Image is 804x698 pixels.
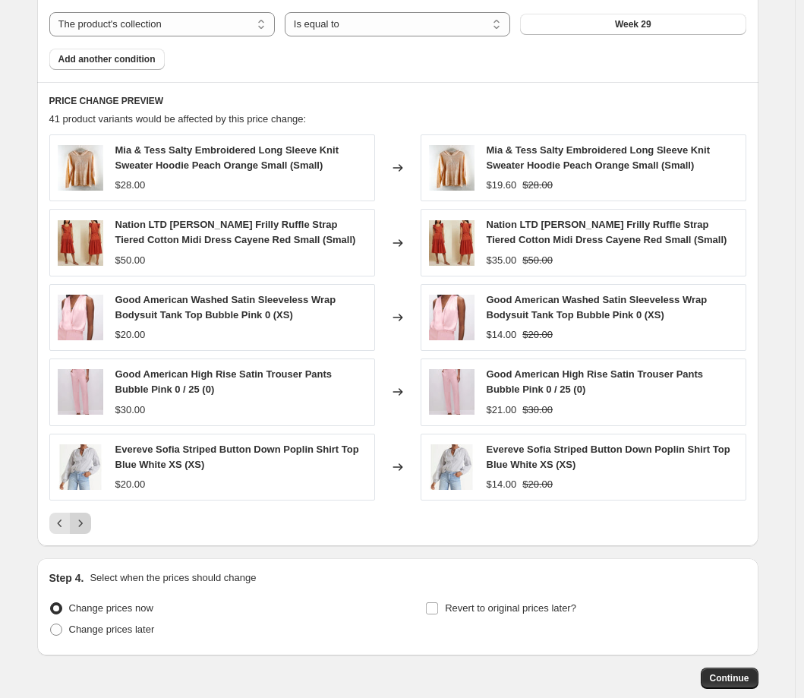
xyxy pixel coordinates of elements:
[487,444,730,470] span: Evereve Sofia Striped Button Down Poplin Shirt Top Blue White XS (XS)
[522,403,553,418] strike: $30.00
[115,403,146,418] div: $30.00
[58,145,103,191] img: fc760467-7230-4d09-8eac-fbe719e8cdaf_80x.jpg
[70,513,91,534] button: Next
[49,513,91,534] nav: Pagination
[115,178,146,193] div: $28.00
[49,49,165,70] button: Add another condition
[487,327,517,343] div: $14.00
[115,253,146,268] div: $50.00
[115,444,359,470] span: Evereve Sofia Striped Button Down Poplin Shirt Top Blue White XS (XS)
[487,219,727,245] span: Nation LTD [PERSON_NAME] Frilly Ruffle Strap Tiered Cotton Midi Dress Cayene Red Small (Small)
[115,477,146,492] div: $20.00
[522,477,553,492] strike: $20.00
[710,672,749,684] span: Continue
[90,570,256,586] p: Select when the prices should change
[429,145,475,191] img: fc760467-7230-4d09-8eac-fbe719e8cdaf_80x.jpg
[487,294,708,321] span: Good American Washed Satin Sleeveless Wrap Bodysuit Tank Top Bubble Pink 0 (XS)
[429,444,475,490] img: c70670d3-3fbe-4303-8096-a0650d5a73a9_80x.jpg
[487,253,517,268] div: $35.00
[487,403,517,418] div: $21.00
[520,14,746,35] button: Week 29
[49,95,746,107] h6: PRICE CHANGE PREVIEW
[58,295,103,340] img: 89c6581e-7afb-4587-9eba-a42044de1cfd_80x.jpg
[115,327,146,343] div: $20.00
[58,220,103,266] img: 96b75e3a-45e8-4a87-ab09-42a25748a77d_80x.jpg
[58,444,103,490] img: c70670d3-3fbe-4303-8096-a0650d5a73a9_80x.jpg
[615,18,651,30] span: Week 29
[115,144,339,171] span: Mia & Tess Salty Embroidered Long Sleeve Knit Sweater Hoodie Peach Orange Small (Small)
[115,368,333,395] span: Good American High Rise Satin Trouser Pants Bubble Pink 0 / 25 (0)
[49,570,84,586] h2: Step 4.
[522,327,553,343] strike: $20.00
[115,219,356,245] span: Nation LTD [PERSON_NAME] Frilly Ruffle Strap Tiered Cotton Midi Dress Cayene Red Small (Small)
[522,178,553,193] strike: $28.00
[487,368,704,395] span: Good American High Rise Satin Trouser Pants Bubble Pink 0 / 25 (0)
[487,178,517,193] div: $19.60
[429,295,475,340] img: 89c6581e-7afb-4587-9eba-a42044de1cfd_80x.jpg
[522,253,553,268] strike: $50.00
[445,602,576,614] span: Revert to original prices later?
[115,294,336,321] span: Good American Washed Satin Sleeveless Wrap Bodysuit Tank Top Bubble Pink 0 (XS)
[487,144,711,171] span: Mia & Tess Salty Embroidered Long Sleeve Knit Sweater Hoodie Peach Orange Small (Small)
[49,513,71,534] button: Previous
[429,369,475,415] img: dbcbe8a6-7238-465f-a528-59a08eba515f_80x.jpg
[58,53,156,65] span: Add another condition
[487,477,517,492] div: $14.00
[69,624,155,635] span: Change prices later
[429,220,475,266] img: 96b75e3a-45e8-4a87-ab09-42a25748a77d_80x.jpg
[49,113,307,125] span: 41 product variants would be affected by this price change:
[69,602,153,614] span: Change prices now
[701,668,758,689] button: Continue
[58,369,103,415] img: dbcbe8a6-7238-465f-a528-59a08eba515f_80x.jpg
